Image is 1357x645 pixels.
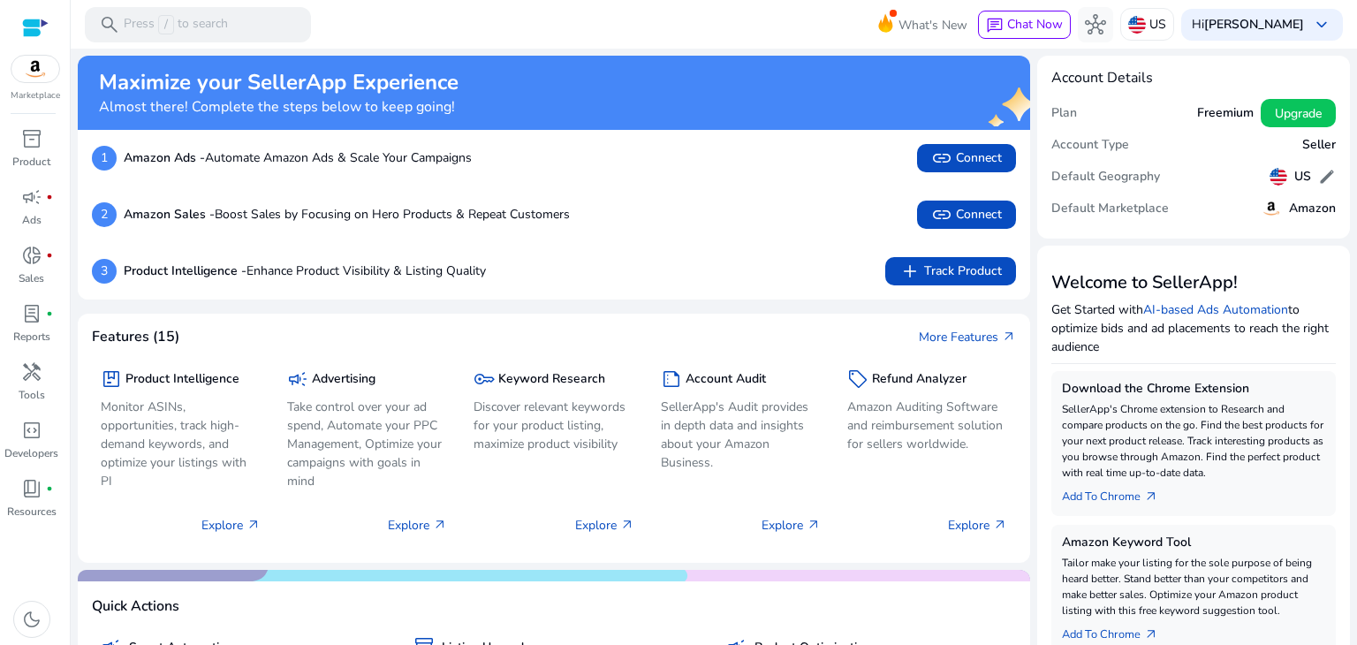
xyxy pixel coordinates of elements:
[21,478,42,499] span: book_4
[101,398,261,490] p: Monitor ASINs, opportunities, track high-demand keywords, and optimize your listings with PI
[1007,16,1063,33] span: Chat Now
[1311,14,1332,35] span: keyboard_arrow_down
[1192,19,1304,31] p: Hi
[847,368,868,390] span: sell
[92,146,117,171] p: 1
[847,398,1007,453] p: Amazon Auditing Software and reimbursement solution for sellers worldwide.
[1144,489,1158,504] span: arrow_outward
[1051,138,1129,153] h5: Account Type
[1062,481,1172,505] a: Add To Chrome
[1051,70,1153,87] h4: Account Details
[124,262,486,280] p: Enhance Product Visibility & Listing Quality
[99,99,459,116] h4: Almost there! Complete the steps below to keep going!
[948,516,1007,535] p: Explore
[46,485,53,492] span: fiber_manual_record
[1085,14,1106,35] span: hub
[124,149,205,166] b: Amazon Ads -
[1197,106,1254,121] h5: Freemium
[917,144,1016,172] button: linkConnect
[931,148,952,169] span: link
[1051,201,1169,216] h5: Default Marketplace
[287,368,308,390] span: campaign
[46,252,53,259] span: fiber_manual_record
[1051,272,1336,293] h3: Welcome to SellerApp!
[899,261,1002,282] span: Track Product
[1204,16,1304,33] b: [PERSON_NAME]
[21,609,42,630] span: dark_mode
[287,398,447,490] p: Take control over your ad spend, Automate your PPC Management, Optimize your campaigns with goals...
[1261,99,1336,127] button: Upgrade
[312,372,375,387] h5: Advertising
[246,518,261,532] span: arrow_outward
[13,329,50,345] p: Reports
[1051,170,1160,185] h5: Default Geography
[919,328,1016,346] a: More Featuresarrow_outward
[46,310,53,317] span: fiber_manual_record
[898,10,967,41] span: What's New
[1261,198,1282,219] img: amazon.svg
[474,398,633,453] p: Discover relevant keywords for your product listing, maximize product visibility
[92,598,179,615] h4: Quick Actions
[993,518,1007,532] span: arrow_outward
[125,372,239,387] h5: Product Intelligence
[433,518,447,532] span: arrow_outward
[21,303,42,324] span: lab_profile
[388,516,447,535] p: Explore
[899,261,921,282] span: add
[11,89,60,102] p: Marketplace
[872,372,967,387] h5: Refund Analyzer
[661,368,682,390] span: summarize
[1275,104,1322,123] span: Upgrade
[19,387,45,403] p: Tools
[92,202,117,227] p: 2
[474,368,495,390] span: key
[92,329,179,345] h4: Features (15)
[1078,7,1113,42] button: hub
[762,516,821,535] p: Explore
[46,193,53,201] span: fiber_manual_record
[686,372,766,387] h5: Account Audit
[124,262,246,279] b: Product Intelligence -
[620,518,634,532] span: arrow_outward
[19,270,44,286] p: Sales
[7,504,57,520] p: Resources
[885,257,1016,285] button: addTrack Product
[1062,535,1325,550] h5: Amazon Keyword Tool
[1062,618,1172,643] a: Add To Chrome
[1318,168,1336,186] span: edit
[101,368,122,390] span: package
[21,186,42,208] span: campaign
[931,204,952,225] span: link
[92,259,117,284] p: 3
[1149,9,1166,40] p: US
[21,420,42,441] span: code_blocks
[158,15,174,34] span: /
[1051,300,1336,356] p: Get Started with to optimize bids and ad placements to reach the right audience
[1051,106,1077,121] h5: Plan
[99,14,120,35] span: search
[917,201,1016,229] button: linkConnect
[1289,201,1336,216] h5: Amazon
[11,56,59,82] img: amazon.svg
[201,516,261,535] p: Explore
[1002,330,1016,344] span: arrow_outward
[1143,301,1288,318] a: AI-based Ads Automation
[12,154,50,170] p: Product
[498,372,605,387] h5: Keyword Research
[931,148,1002,169] span: Connect
[4,445,58,461] p: Developers
[124,15,228,34] p: Press to search
[22,212,42,228] p: Ads
[1062,401,1325,481] p: SellerApp's Chrome extension to Research and compare products on the go. Find the best products f...
[575,516,634,535] p: Explore
[21,361,42,383] span: handyman
[1062,382,1325,397] h5: Download the Chrome Extension
[1302,138,1336,153] h5: Seller
[986,17,1004,34] span: chat
[21,128,42,149] span: inventory_2
[1062,555,1325,618] p: Tailor make your listing for the sole purpose of being heard better. Stand better than your compe...
[1128,16,1146,34] img: us.svg
[661,398,821,472] p: SellerApp's Audit provides in depth data and insights about your Amazon Business.
[1294,170,1311,185] h5: US
[931,204,1002,225] span: Connect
